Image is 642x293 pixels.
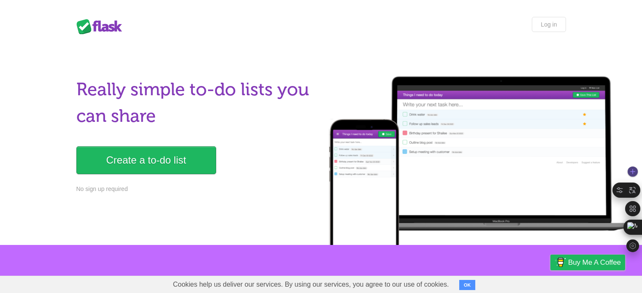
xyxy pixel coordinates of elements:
[76,185,316,194] p: No sign up required
[532,17,566,32] a: Log in
[459,280,476,290] button: OK
[568,255,621,270] span: Buy me a coffee
[165,276,458,293] span: Cookies help us deliver our services. By using our services, you agree to our use of cookies.
[555,255,566,269] img: Buy me a coffee
[76,146,216,174] a: Create a to-do list
[76,19,127,34] div: Flask Lists
[76,76,316,129] h1: Really simple to-do lists you can share
[550,255,625,270] a: Buy me a coffee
